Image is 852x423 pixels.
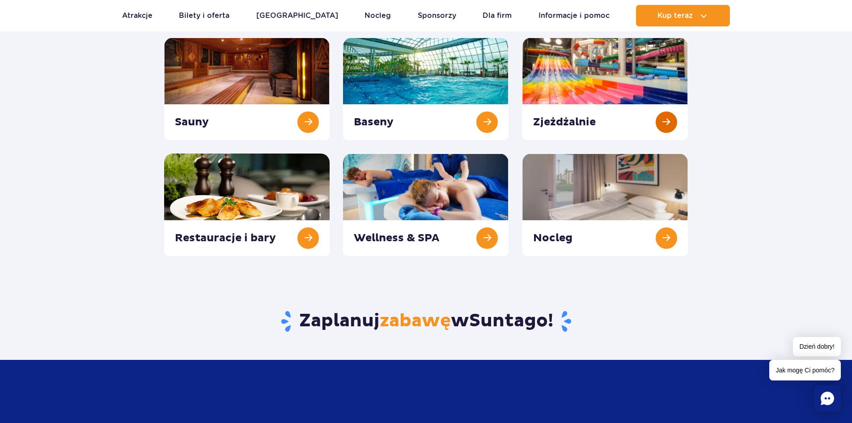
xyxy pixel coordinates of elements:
[418,5,456,26] a: Sponsorzy
[769,360,841,380] span: Jak mogę Ci pomóc?
[365,5,391,26] a: Nocleg
[538,5,610,26] a: Informacje i pomoc
[380,310,451,332] span: zabawę
[179,5,229,26] a: Bilety i oferta
[164,310,688,333] h3: Zaplanuj w !
[122,5,153,26] a: Atrakcje
[469,310,548,332] span: Suntago
[793,337,841,356] span: Dzień dobry!
[814,385,841,412] div: Chat
[657,12,693,20] span: Kup teraz
[636,5,730,26] button: Kup teraz
[256,5,338,26] a: [GEOGRAPHIC_DATA]
[483,5,512,26] a: Dla firm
